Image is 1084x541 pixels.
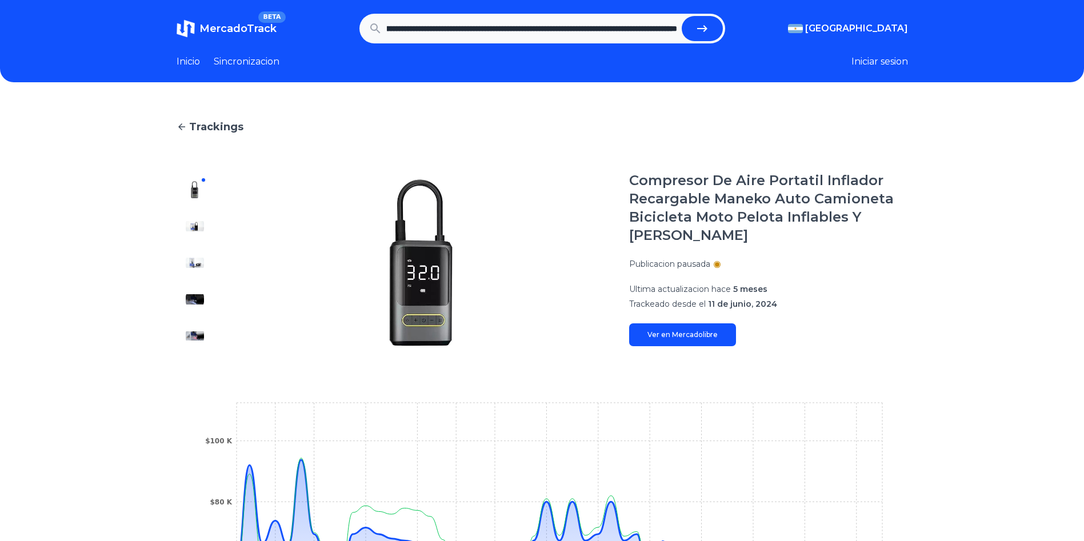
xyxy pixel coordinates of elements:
[214,55,279,69] a: Sincronizacion
[186,254,204,272] img: Compresor De Aire Portatil Inflador Recargable Maneko Auto Camioneta Bicicleta Moto Pelota Inflab...
[189,119,243,135] span: Trackings
[177,19,195,38] img: MercadoTrack
[629,258,710,270] p: Publicacion pausada
[629,323,736,346] a: Ver en Mercadolibre
[199,22,277,35] span: MercadoTrack
[186,181,204,199] img: Compresor De Aire Portatil Inflador Recargable Maneko Auto Camioneta Bicicleta Moto Pelota Inflab...
[733,284,767,294] span: 5 meses
[788,24,803,33] img: Argentina
[210,498,232,506] tspan: $80 K
[629,284,731,294] span: Ultima actualizacion hace
[258,11,285,23] span: BETA
[629,299,706,309] span: Trackeado desde el
[629,171,908,245] h1: Compresor De Aire Portatil Inflador Recargable Maneko Auto Camioneta Bicicleta Moto Pelota Inflab...
[177,55,200,69] a: Inicio
[186,290,204,308] img: Compresor De Aire Portatil Inflador Recargable Maneko Auto Camioneta Bicicleta Moto Pelota Inflab...
[236,171,606,354] img: Compresor De Aire Portatil Inflador Recargable Maneko Auto Camioneta Bicicleta Moto Pelota Inflab...
[186,217,204,235] img: Compresor De Aire Portatil Inflador Recargable Maneko Auto Camioneta Bicicleta Moto Pelota Inflab...
[186,327,204,345] img: Compresor De Aire Portatil Inflador Recargable Maneko Auto Camioneta Bicicleta Moto Pelota Inflab...
[708,299,777,309] span: 11 de junio, 2024
[788,22,908,35] button: [GEOGRAPHIC_DATA]
[205,437,233,445] tspan: $100 K
[177,119,908,135] a: Trackings
[177,19,277,38] a: MercadoTrackBETA
[805,22,908,35] span: [GEOGRAPHIC_DATA]
[851,55,908,69] button: Iniciar sesion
